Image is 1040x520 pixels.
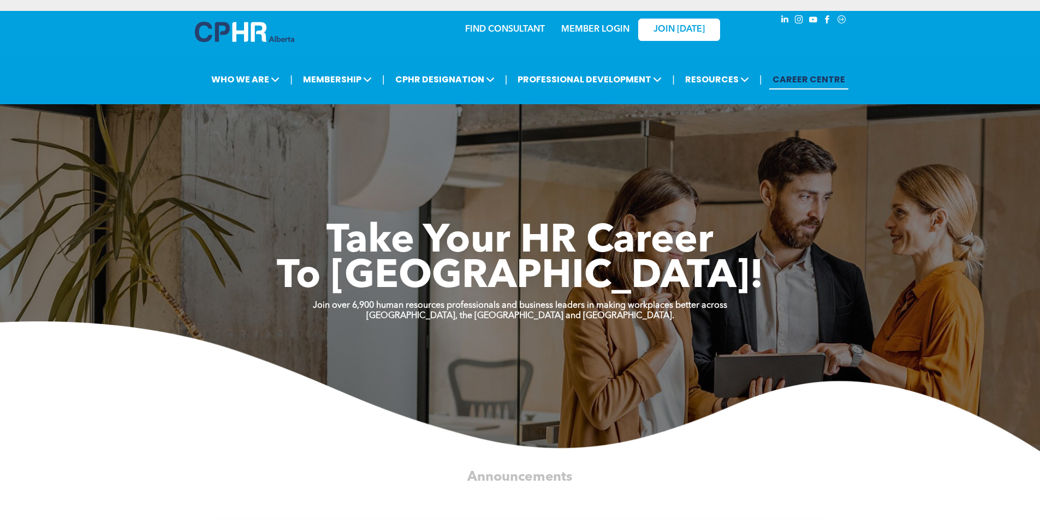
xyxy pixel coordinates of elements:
span: PROFESSIONAL DEVELOPMENT [514,69,665,89]
a: MEMBER LOGIN [561,25,629,34]
li: | [290,68,293,91]
a: instagram [793,14,805,28]
li: | [382,68,385,91]
span: To [GEOGRAPHIC_DATA]! [277,258,764,297]
strong: Join over 6,900 human resources professionals and business leaders in making workplaces better ac... [313,301,727,310]
strong: [GEOGRAPHIC_DATA], the [GEOGRAPHIC_DATA] and [GEOGRAPHIC_DATA]. [366,312,674,320]
span: MEMBERSHIP [300,69,375,89]
img: A blue and white logo for cp alberta [195,22,294,42]
a: facebook [822,14,834,28]
a: FIND CONSULTANT [465,25,545,34]
span: WHO WE ARE [208,69,283,89]
a: JOIN [DATE] [638,19,720,41]
span: RESOURCES [682,69,752,89]
span: Take Your HR Career [326,222,714,261]
a: linkedin [779,14,791,28]
a: youtube [807,14,819,28]
li: | [672,68,675,91]
span: Announcements [467,470,572,484]
span: JOIN [DATE] [653,25,705,35]
li: | [759,68,762,91]
a: CAREER CENTRE [769,69,848,89]
span: CPHR DESIGNATION [392,69,498,89]
a: Social network [836,14,848,28]
li: | [505,68,508,91]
